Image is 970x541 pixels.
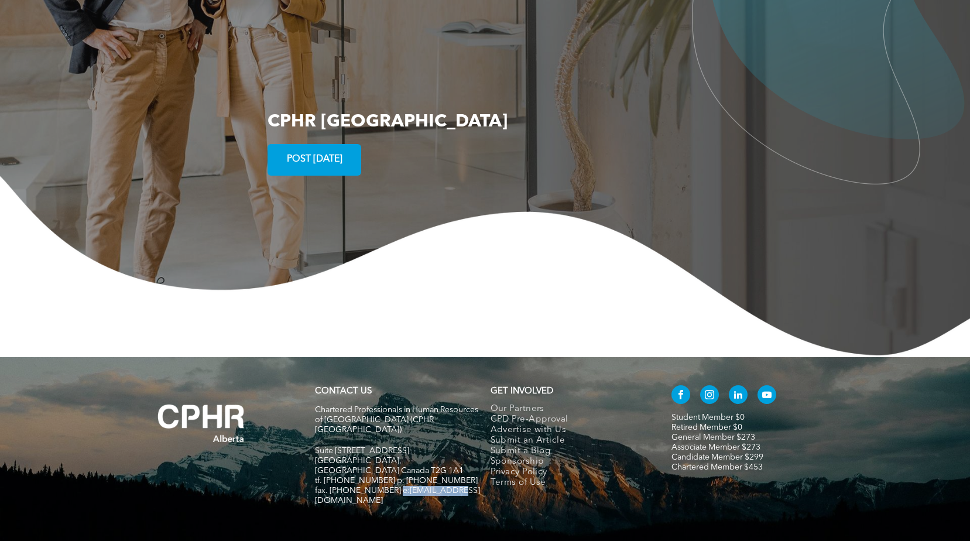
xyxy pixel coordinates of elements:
a: Submit an Article [491,436,647,446]
a: CPD Pre-Approval [491,415,647,425]
a: Our Partners [491,404,647,415]
a: Terms of Use [491,478,647,488]
a: General Member $273 [671,433,755,441]
a: Associate Member $273 [671,443,760,451]
a: Sponsorship [491,457,647,467]
span: Suite [STREET_ADDRESS] [315,447,409,455]
a: Chartered Member $453 [671,463,763,471]
a: linkedin [729,385,748,407]
span: POST [DATE] [283,148,347,171]
span: tf. [PHONE_NUMBER] p. [PHONE_NUMBER] [315,477,478,485]
a: POST [DATE] [268,144,361,176]
span: CPHR [GEOGRAPHIC_DATA] [268,113,508,131]
a: Submit a Blog [491,446,647,457]
a: youtube [758,385,776,407]
span: Chartered Professionals in Human Resources of [GEOGRAPHIC_DATA] (CPHR [GEOGRAPHIC_DATA]) [315,406,478,434]
a: CONTACT US [315,387,372,396]
span: GET INVOLVED [491,387,553,396]
a: Student Member $0 [671,413,745,422]
a: instagram [700,385,719,407]
a: Advertise with Us [491,425,647,436]
span: fax. [PHONE_NUMBER] e:[EMAIL_ADDRESS][DOMAIN_NAME] [315,487,480,505]
span: [GEOGRAPHIC_DATA], [GEOGRAPHIC_DATA] Canada T2G 1A1 [315,457,464,475]
a: Retired Member $0 [671,423,742,432]
a: facebook [671,385,690,407]
a: Candidate Member $299 [671,453,763,461]
img: A white background with a few lines on it [134,381,269,466]
a: Privacy Policy [491,467,647,478]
